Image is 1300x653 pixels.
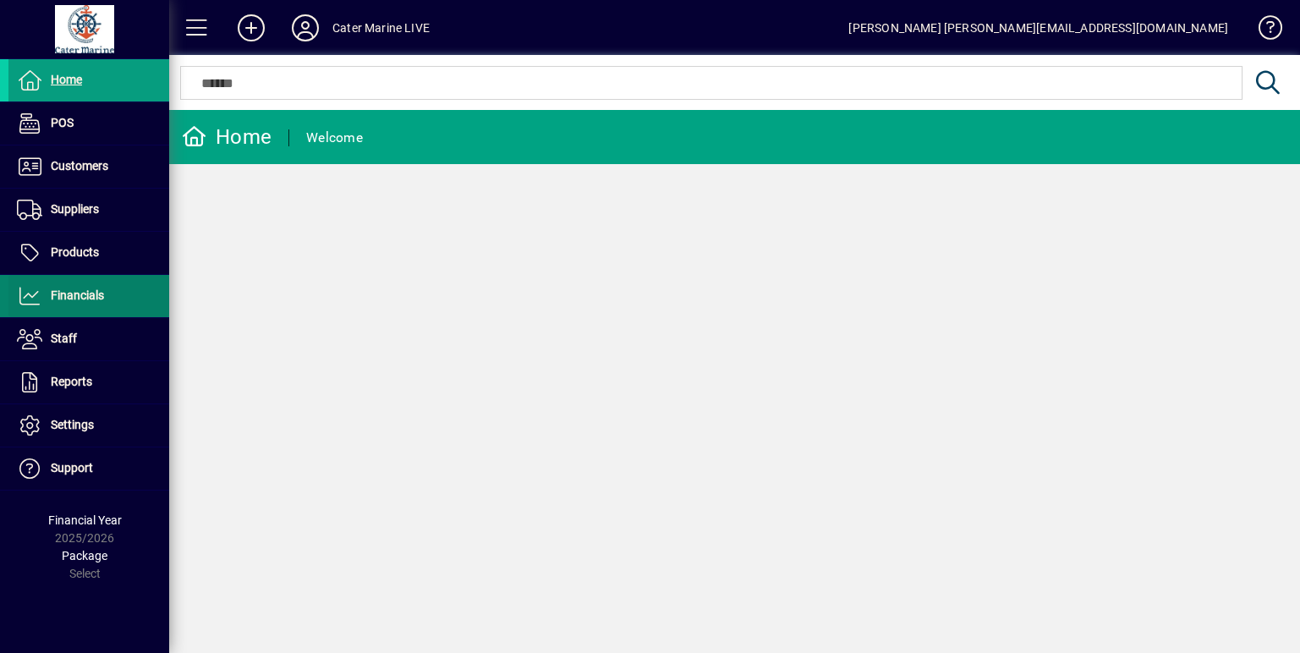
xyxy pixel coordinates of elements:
[51,245,99,259] span: Products
[8,232,169,274] a: Products
[51,202,99,216] span: Suppliers
[51,159,108,173] span: Customers
[51,375,92,388] span: Reports
[8,404,169,447] a: Settings
[8,318,169,360] a: Staff
[224,13,278,43] button: Add
[51,332,77,345] span: Staff
[182,123,272,151] div: Home
[48,513,122,527] span: Financial Year
[8,189,169,231] a: Suppliers
[8,102,169,145] a: POS
[332,14,430,41] div: Cater Marine LIVE
[8,361,169,403] a: Reports
[51,73,82,86] span: Home
[51,418,94,431] span: Settings
[51,116,74,129] span: POS
[8,145,169,188] a: Customers
[848,14,1228,41] div: [PERSON_NAME] [PERSON_NAME][EMAIL_ADDRESS][DOMAIN_NAME]
[51,461,93,475] span: Support
[8,447,169,490] a: Support
[62,549,107,562] span: Package
[8,275,169,317] a: Financials
[306,124,363,151] div: Welcome
[1245,3,1279,58] a: Knowledge Base
[51,288,104,302] span: Financials
[278,13,332,43] button: Profile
